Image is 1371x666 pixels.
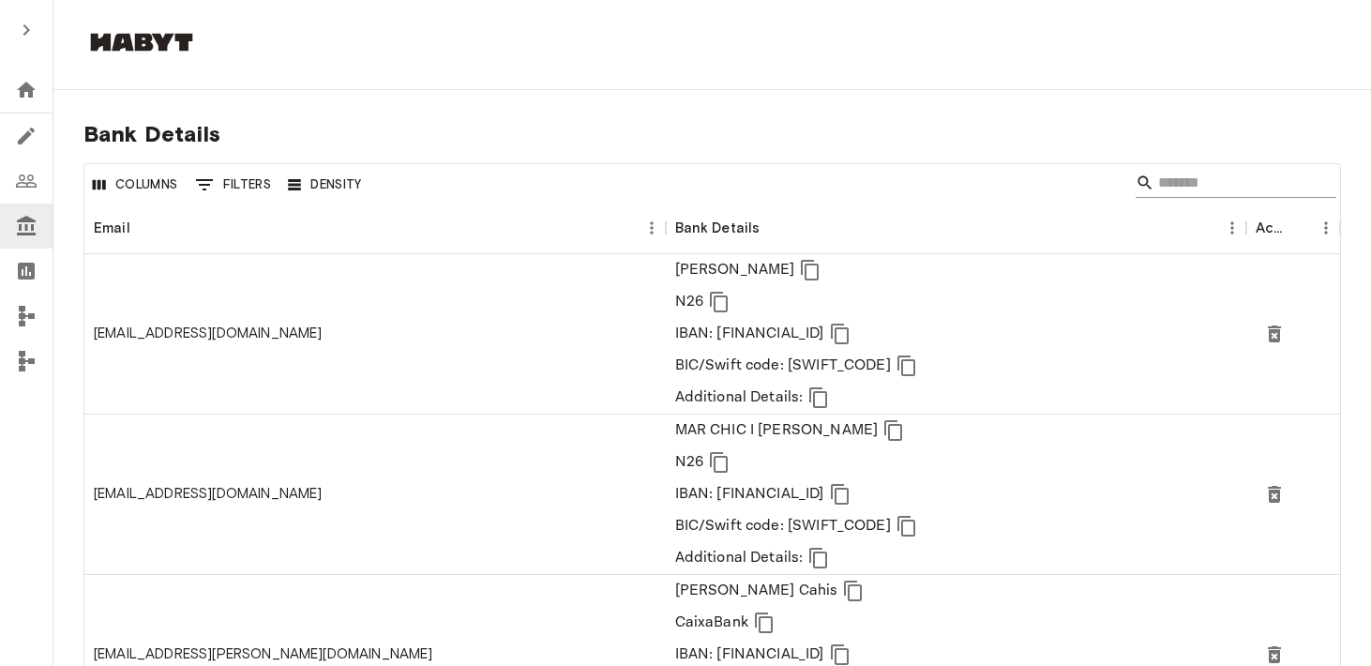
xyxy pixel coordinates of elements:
div: Actions [1246,202,1340,254]
p: BIC/Swift code: [SWIFT_CODE] [675,355,891,377]
div: Actions [1256,202,1286,254]
p: IBAN: [FINANCIAL_ID] [675,483,824,506]
div: Email [84,202,666,254]
span: Bank Details [83,120,1341,148]
p: [PERSON_NAME] [675,259,795,281]
button: Sort [760,215,786,241]
p: [PERSON_NAME] Cahis [675,580,838,602]
div: Search [1136,168,1336,202]
button: Show filters [190,170,277,200]
p: IBAN: [FINANCIAL_ID] [675,323,824,345]
p: N26 [675,451,703,474]
div: Bank Details [675,202,761,254]
button: Menu [638,214,666,242]
button: Menu [1312,214,1340,242]
button: Sort [130,215,157,241]
div: Email [94,202,130,254]
p: CaixaBank [675,612,748,634]
p: N26 [675,291,703,313]
div: 04.cruz.g@gmail.com [94,644,433,664]
img: Habyt [85,33,198,52]
button: Density [283,171,367,200]
p: MAR CHIC I [PERSON_NAME] [675,419,879,442]
p: Additional Details: [675,547,804,569]
button: Menu [1218,214,1246,242]
p: BIC/Swift code: [SWIFT_CODE] [675,515,891,537]
div: Bank Details [666,202,1247,254]
p: IBAN: [FINANCIAL_ID] [675,643,824,666]
button: Select columns [88,171,183,200]
div: 0000againism@gmail.com [94,324,323,343]
p: Additional Details: [675,386,804,409]
button: Sort [1286,215,1312,241]
div: 00chicmar@gmail.com [94,484,323,504]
